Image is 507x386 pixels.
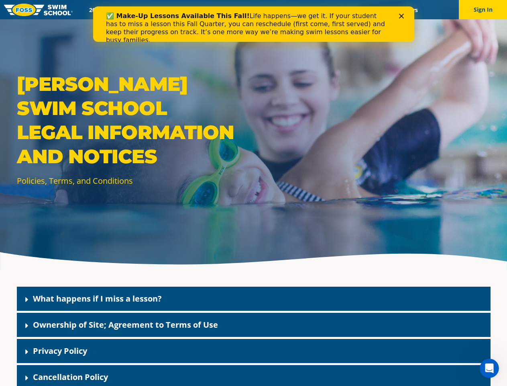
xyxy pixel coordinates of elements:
[4,4,73,16] img: FOSS Swim School Logo
[17,175,250,187] p: Policies, Terms, and Conditions
[33,345,87,356] a: Privacy Policy
[480,359,499,378] iframe: Intercom live chat
[93,6,414,42] iframe: Intercom live chat banner
[366,6,391,14] a: Blog
[166,6,236,14] a: Swim Path® Program
[82,6,132,14] a: 2025 Calendar
[281,6,367,14] a: Swim Like [PERSON_NAME]
[17,72,250,168] p: [PERSON_NAME] Swim School Legal Information and Notices
[33,293,162,304] a: What happens if I miss a lesson?
[17,287,491,311] div: What happens if I miss a lesson?
[13,6,295,38] div: Life happens—we get it. If your student has to miss a lesson this Fall Quarter, you can reschedul...
[132,6,166,14] a: Schools
[236,6,281,14] a: About FOSS
[33,372,108,382] a: Cancellation Policy
[391,6,425,14] a: Careers
[306,7,314,12] div: Close
[33,319,218,330] a: Ownership of Site; Agreement to Terms of Use
[13,6,157,13] b: ✅ Make-Up Lessons Available This Fall!
[17,313,491,337] div: Ownership of Site; Agreement to Terms of Use
[17,339,491,363] div: Privacy Policy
